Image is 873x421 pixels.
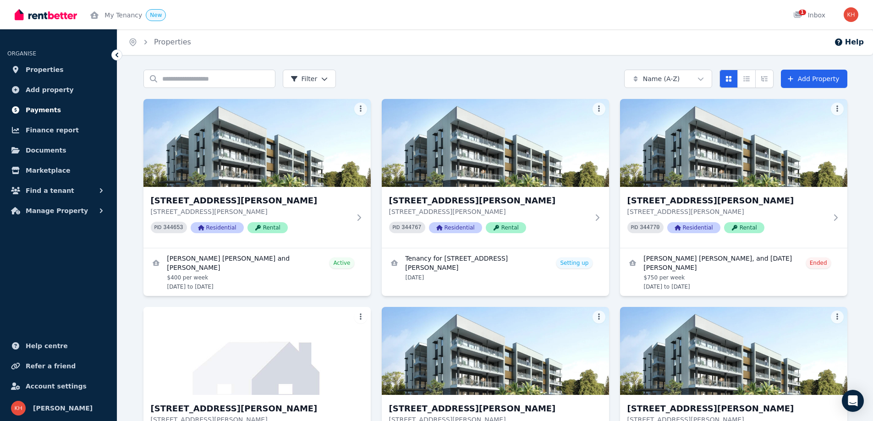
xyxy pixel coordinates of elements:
[624,70,712,88] button: Name (A-Z)
[755,70,774,88] button: Expanded list view
[15,8,77,22] img: RentBetter
[26,165,70,176] span: Marketplace
[7,121,110,139] a: Finance report
[163,224,183,231] code: 344653
[667,222,720,233] span: Residential
[7,81,110,99] a: Add property
[844,7,858,22] img: Karen Hickey
[389,402,589,415] h3: [STREET_ADDRESS][PERSON_NAME]
[117,29,202,55] nav: Breadcrumb
[401,224,421,231] code: 344767
[151,402,351,415] h3: [STREET_ADDRESS][PERSON_NAME]
[26,205,88,216] span: Manage Property
[620,248,847,296] a: View details for Ronaldo Cata Montes, Arleen Cabantoc, and Noel Bacunawa
[719,70,738,88] button: Card view
[154,225,162,230] small: PID
[7,161,110,180] a: Marketplace
[620,99,847,248] a: 3/26 Arthur Street, Coffs Harbour[STREET_ADDRESS][PERSON_NAME][STREET_ADDRESS][PERSON_NAME]PID 34...
[11,401,26,416] img: Karen Hickey
[737,70,756,88] button: Compact list view
[631,225,638,230] small: PID
[247,222,288,233] span: Rental
[154,38,191,46] a: Properties
[7,60,110,79] a: Properties
[627,402,827,415] h3: [STREET_ADDRESS][PERSON_NAME]
[620,99,847,187] img: 3/26 Arthur Street, Coffs Harbour
[781,70,847,88] a: Add Property
[26,64,64,75] span: Properties
[143,99,371,248] a: 1/26 Arthur Street, Coffs Harbour[STREET_ADDRESS][PERSON_NAME][STREET_ADDRESS][PERSON_NAME]PID 34...
[7,357,110,375] a: Refer a friend
[26,361,76,372] span: Refer a friend
[393,225,400,230] small: PID
[640,224,659,231] code: 344770
[831,311,844,323] button: More options
[150,12,162,18] span: New
[799,10,806,15] span: 1
[724,222,764,233] span: Rental
[151,194,351,207] h3: [STREET_ADDRESS][PERSON_NAME]
[793,11,825,20] div: Inbox
[26,104,61,115] span: Payments
[354,311,367,323] button: More options
[389,207,589,216] p: [STREET_ADDRESS][PERSON_NAME]
[7,141,110,159] a: Documents
[26,125,79,136] span: Finance report
[26,185,74,196] span: Find a tenant
[143,99,371,187] img: 1/26 Arthur Street, Coffs Harbour
[33,403,93,414] span: [PERSON_NAME]
[7,337,110,355] a: Help centre
[26,340,68,351] span: Help centre
[143,248,371,296] a: View details for Arthur John Wilkinson and Maria Sol Abo Baruzze
[627,194,827,207] h3: [STREET_ADDRESS][PERSON_NAME]
[291,74,318,83] span: Filter
[842,390,864,412] div: Open Intercom Messenger
[7,377,110,395] a: Account settings
[382,99,609,187] img: 2/26 Arthur Street, Coffs Harbour
[429,222,482,233] span: Residential
[7,50,36,57] span: ORGANISE
[834,37,864,48] button: Help
[382,307,609,395] img: 5/26 Arthur Street, Coffs Harbour
[143,307,371,395] img: 4/26 Arthur Street, Coffs Harbour
[486,222,526,233] span: Rental
[26,145,66,156] span: Documents
[26,84,74,95] span: Add property
[620,307,847,395] img: 6/26 Arthur Street, Coffs Harbour
[593,311,605,323] button: More options
[354,103,367,115] button: More options
[382,248,609,287] a: View details for Tenancy for 2/26 Arthur Street, Coffs Harbour
[719,70,774,88] div: View options
[593,103,605,115] button: More options
[151,207,351,216] p: [STREET_ADDRESS][PERSON_NAME]
[26,381,87,392] span: Account settings
[627,207,827,216] p: [STREET_ADDRESS][PERSON_NAME]
[382,99,609,248] a: 2/26 Arthur Street, Coffs Harbour[STREET_ADDRESS][PERSON_NAME][STREET_ADDRESS][PERSON_NAME]PID 34...
[643,74,680,83] span: Name (A-Z)
[191,222,244,233] span: Residential
[389,194,589,207] h3: [STREET_ADDRESS][PERSON_NAME]
[831,103,844,115] button: More options
[283,70,336,88] button: Filter
[7,181,110,200] button: Find a tenant
[7,101,110,119] a: Payments
[7,202,110,220] button: Manage Property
